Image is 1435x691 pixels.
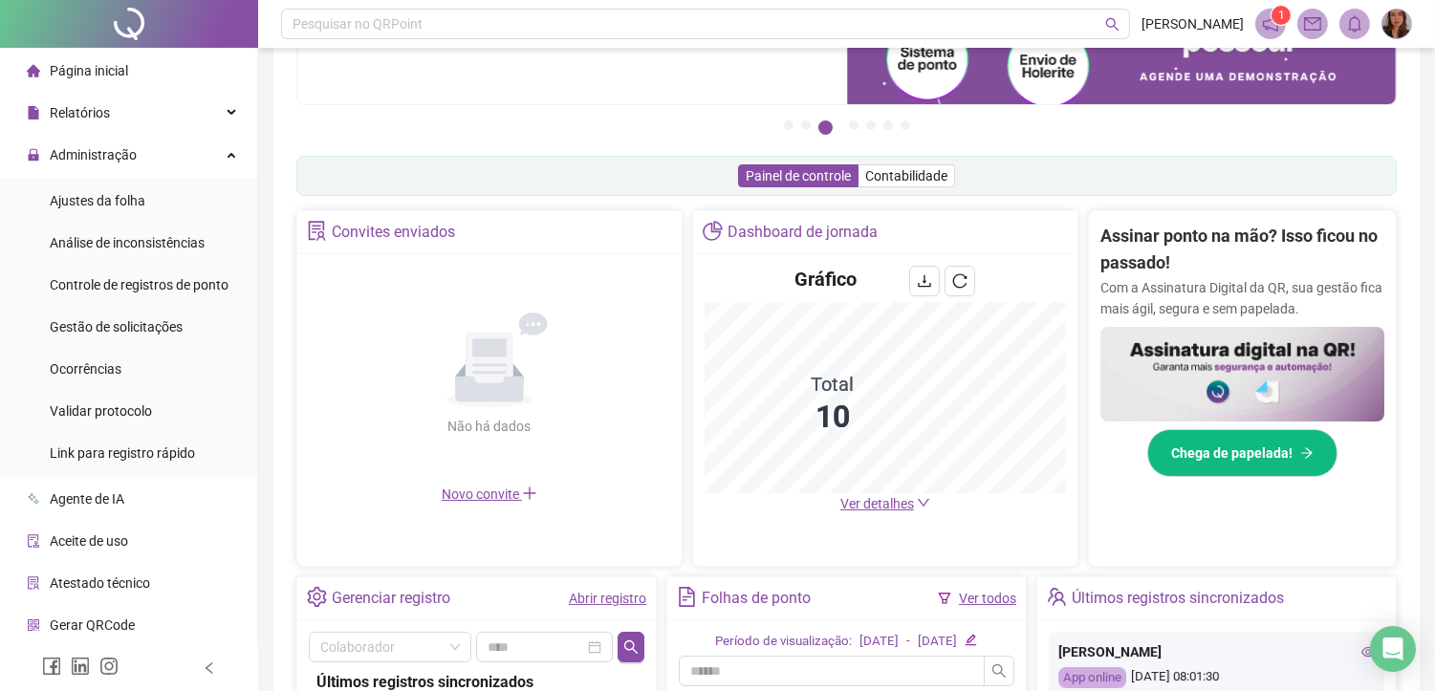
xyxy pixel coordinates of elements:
div: Open Intercom Messenger [1370,626,1416,672]
span: Administração [50,147,137,162]
span: [PERSON_NAME] [1141,13,1244,34]
span: search [1105,17,1120,32]
span: file [27,106,40,119]
div: Folhas de ponto [702,582,811,615]
div: [DATE] [859,632,899,652]
span: bell [1346,15,1363,32]
span: Ocorrências [50,361,121,377]
span: team [1047,587,1067,607]
span: Ajustes da folha [50,193,145,208]
div: [DATE] 08:01:30 [1058,667,1375,689]
img: 78555 [1382,10,1411,38]
div: Dashboard de jornada [728,216,878,248]
span: eye [1361,645,1375,659]
span: Chega de papelada! [1171,443,1293,464]
span: qrcode [27,618,40,632]
span: Ver detalhes [840,496,914,511]
div: [PERSON_NAME] [1058,641,1375,662]
span: left [203,661,216,675]
a: Ver todos [959,591,1016,606]
span: Página inicial [50,63,128,78]
a: Abrir registro [569,591,646,606]
span: Análise de inconsistências [50,235,205,250]
span: setting [307,587,327,607]
span: notification [1262,15,1279,32]
span: down [917,496,930,509]
span: audit [27,534,40,548]
span: Relatórios [50,105,110,120]
sup: 1 [1272,6,1291,25]
img: banner%2F02c71560-61a6-44d4-94b9-c8ab97240462.png [1100,327,1384,421]
span: plus [522,486,537,501]
span: linkedin [71,657,90,676]
span: Validar protocolo [50,403,152,419]
a: Ver detalhes down [840,496,930,511]
div: [DATE] [918,632,957,652]
span: download [917,273,932,289]
div: Convites enviados [332,216,455,248]
h2: Assinar ponto na mão? Isso ficou no passado! [1100,223,1384,277]
button: 1 [784,120,794,130]
span: facebook [42,657,61,676]
span: 1 [1278,9,1285,22]
button: 7 [901,120,910,130]
span: search [623,639,639,655]
div: App online [1058,667,1126,689]
span: search [991,663,1007,679]
span: Agente de IA [50,491,124,507]
span: edit [965,634,977,646]
button: 2 [801,120,811,130]
button: 6 [883,120,893,130]
span: pie-chart [703,221,723,241]
span: Novo convite [442,486,537,502]
span: reload [952,273,968,289]
p: Com a Assinatura Digital da QR, sua gestão fica mais ágil, segura e sem papelada. [1100,277,1384,319]
span: solution [27,576,40,590]
div: Gerenciar registro [332,582,450,615]
span: Contabilidade [865,168,947,184]
div: Não há dados [402,416,577,437]
button: 4 [849,120,859,130]
span: arrow-right [1300,446,1314,460]
span: Controle de registros de ponto [50,277,228,292]
span: filter [938,592,951,605]
div: Últimos registros sincronizados [1072,582,1284,615]
span: Gerar QRCode [50,617,135,633]
div: Período de visualização: [715,632,852,652]
div: - [906,632,910,652]
span: Aceite de uso [50,533,128,549]
span: Gestão de solicitações [50,319,183,335]
span: instagram [99,657,119,676]
span: solution [307,221,327,241]
button: Chega de papelada! [1147,429,1337,477]
span: Atestado técnico [50,575,150,591]
button: 3 [818,120,833,135]
span: lock [27,148,40,162]
span: mail [1304,15,1321,32]
span: Link para registro rápido [50,445,195,461]
span: file-text [677,587,697,607]
span: home [27,64,40,77]
button: 5 [866,120,876,130]
span: Painel de controle [746,168,851,184]
h4: Gráfico [794,266,857,292]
